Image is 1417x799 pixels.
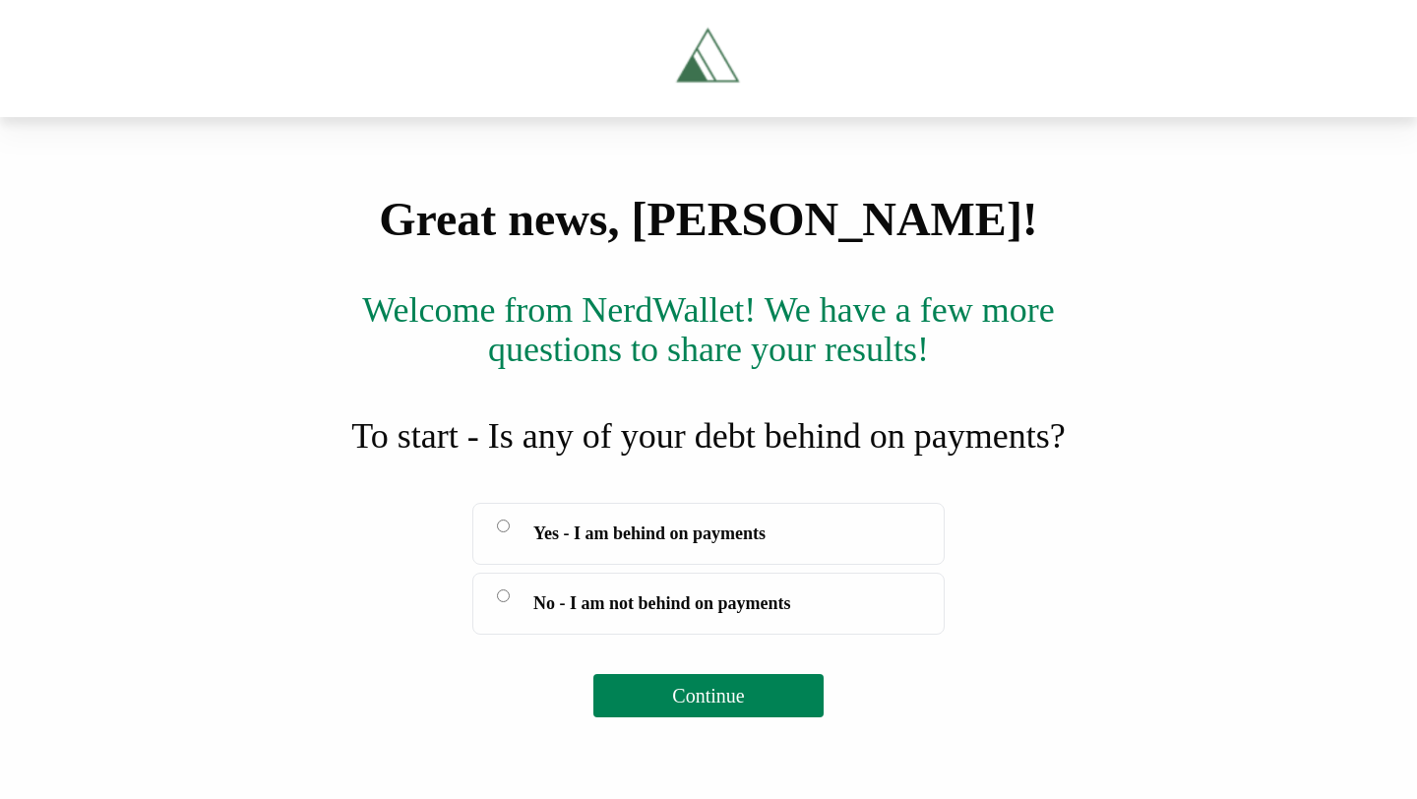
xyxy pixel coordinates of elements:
[354,290,1063,369] div: Welcome from NerdWallet! We have a few more questions to share your results!
[497,520,510,532] input: Yes - I am behind on payments
[672,685,744,707] span: Continue
[664,16,752,101] img: Tryascend.com
[533,589,791,617] span: No - I am not behind on payments
[593,674,823,717] button: Continue
[533,520,766,547] span: Yes - I am behind on payments
[497,589,510,602] input: No - I am not behind on payments
[577,16,840,101] a: Tryascend.com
